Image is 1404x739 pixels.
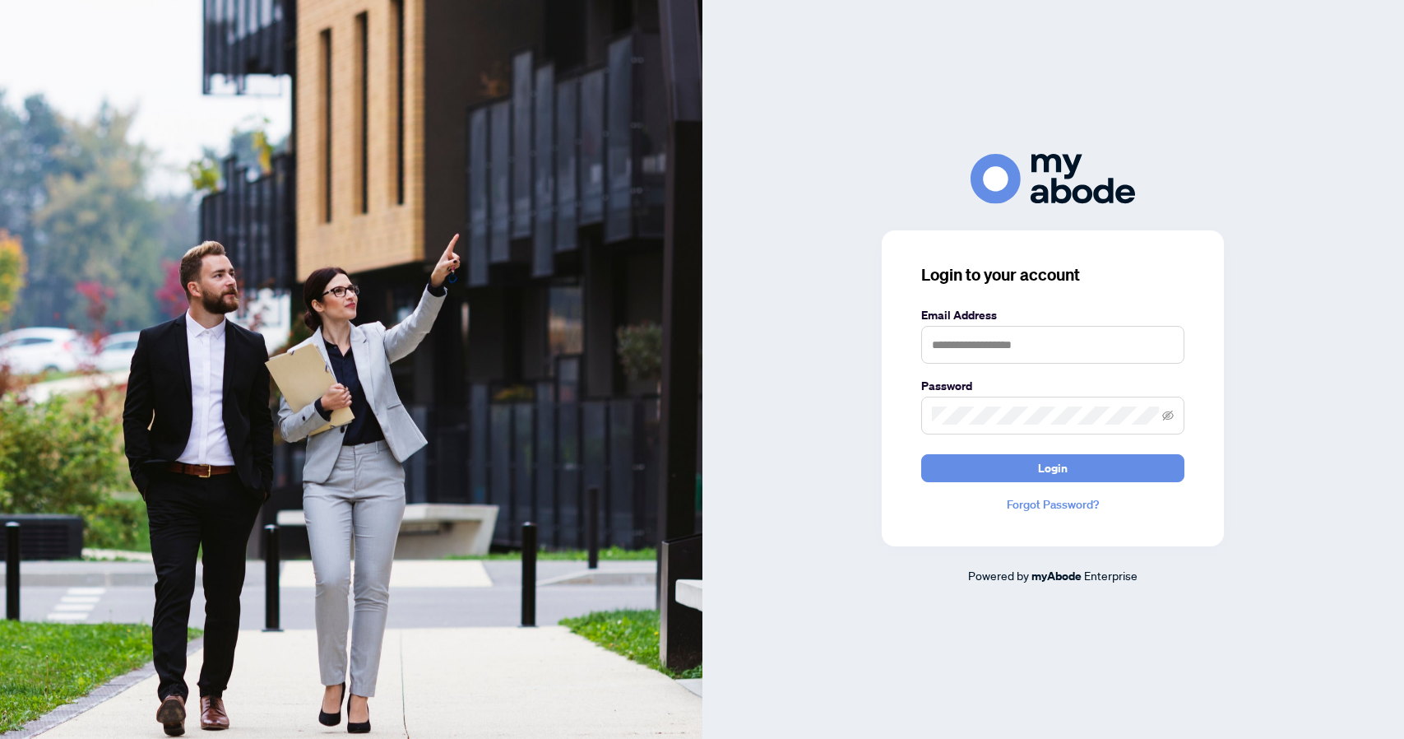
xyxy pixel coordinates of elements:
[921,454,1184,482] button: Login
[968,568,1029,583] span: Powered by
[1031,567,1082,585] a: myAbode
[921,377,1184,395] label: Password
[1038,455,1068,481] span: Login
[921,263,1184,286] h3: Login to your account
[971,154,1135,204] img: ma-logo
[921,306,1184,324] label: Email Address
[921,495,1184,514] a: Forgot Password?
[1084,568,1138,583] span: Enterprise
[1162,410,1174,421] span: eye-invisible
